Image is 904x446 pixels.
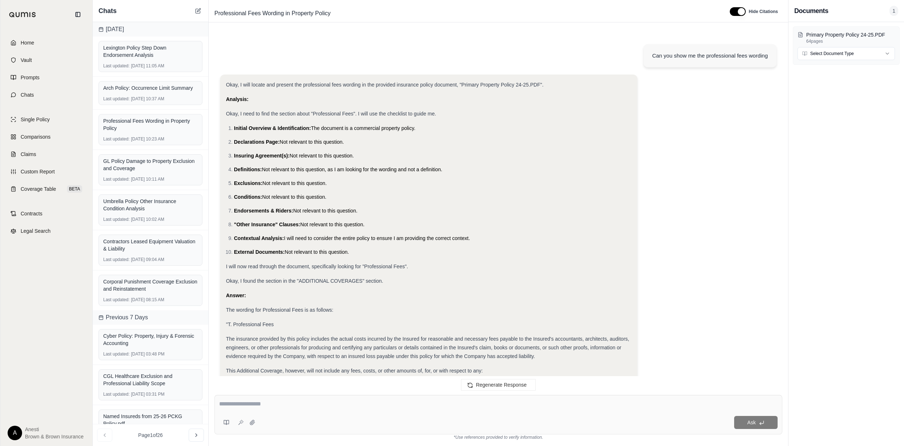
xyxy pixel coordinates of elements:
div: [DATE] 11:05 AM [103,63,198,69]
span: Brown & Brown Insurance [25,433,84,440]
a: Home [5,35,88,51]
span: Not relevant to this question. [285,249,349,255]
span: Professional Fees Wording in Property Policy [212,8,334,19]
div: A [8,426,22,440]
div: Previous 7 Days [93,310,208,325]
span: Okay, I need to find the section about "Professional Fees". I will use the checklist to guide me. [226,111,436,117]
span: Chats [99,6,117,16]
h3: Documents [794,6,828,16]
span: Coverage Table [21,185,56,193]
span: Chats [21,91,34,98]
div: Cyber Policy: Property, Injury & Forensic Accounting [103,332,198,347]
button: Ask [734,416,778,429]
span: Last updated: [103,216,130,222]
span: Definitions: [234,167,262,172]
span: "T. Professional Fees [226,321,274,327]
div: Arch Policy: Occurrence Limit Summary [103,84,198,92]
span: 1 [890,6,898,16]
span: Okay, I will locate and present the professional fees wording in the provided insurance policy do... [226,82,544,88]
div: Named Insureds from 25-26 PCKG Policy.pdf [103,413,198,427]
span: Last updated: [103,351,130,357]
button: New Chat [194,7,202,15]
strong: Answer: [226,293,246,298]
span: BETA [67,185,82,193]
span: Declarations Page: [234,139,280,145]
div: [DATE] 10:02 AM [103,216,198,222]
span: The wording for Professional Fees is as follows: [226,307,333,313]
span: Home [21,39,34,46]
div: [DATE] 03:48 PM [103,351,198,357]
span: Last updated: [103,257,130,262]
strong: Analysis: [226,96,248,102]
a: Legal Search [5,223,88,239]
span: Not relevant to this question, as I am looking for the wording and not a definition. [262,167,442,172]
a: Chats [5,87,88,103]
a: Claims [5,146,88,162]
p: 64 pages [806,38,895,44]
span: This Additional Coverage, however, will not include any fees, costs, or other amounts of, for, or... [226,368,483,374]
a: Prompts [5,70,88,85]
span: Not relevant to this question. [262,194,326,200]
span: Anesti [25,426,84,433]
span: The document is a commercial property policy. [311,125,415,131]
div: Umbrella Policy Other Insurance Condition Analysis [103,198,198,212]
span: Last updated: [103,176,130,182]
button: Collapse sidebar [72,9,84,20]
span: Not relevant to this question. [293,208,357,214]
span: Not relevant to this question. [280,139,344,145]
span: Vault [21,56,32,64]
span: Insuring Agreement(s): [234,153,290,159]
div: Corporal Punishment Coverage Exclusion and Reinstatement [103,278,198,293]
a: Contracts [5,206,88,222]
span: Last updated: [103,391,130,397]
div: [DATE] 03:31 PM [103,391,198,397]
a: Vault [5,52,88,68]
span: Last updated: [103,63,130,69]
a: Custom Report [5,164,88,180]
div: [DATE] 10:11 AM [103,176,198,182]
span: Legal Search [21,227,51,235]
span: Exclusions: [234,180,263,186]
div: [DATE] 10:23 AM [103,136,198,142]
span: Claims [21,151,36,158]
div: Professional Fees Wording in Property Policy [103,117,198,132]
span: Contextual Analysis: [234,235,284,241]
span: Single Policy [21,116,50,123]
span: Last updated: [103,96,130,102]
span: Conditions: [234,194,262,200]
span: Okay, I found the section in the "ADDITIONAL COVERAGES" section. [226,278,383,284]
span: Initial Overview & Identification: [234,125,311,131]
span: Not relevant to this question. [263,180,327,186]
a: Single Policy [5,111,88,127]
span: Endorsements & Riders: [234,208,293,214]
div: [DATE] 08:15 AM [103,297,198,303]
div: Lexington Policy Step Down Endorsement Analysis [103,44,198,59]
img: Qumis Logo [9,12,36,17]
span: Contracts [21,210,42,217]
div: [DATE] [93,22,208,37]
div: [DATE] 10:37 AM [103,96,198,102]
span: Custom Report [21,168,55,175]
span: Prompts [21,74,39,81]
span: "Other Insurance" Clauses: [234,222,300,227]
span: Last updated: [103,136,130,142]
span: Comparisons [21,133,50,140]
p: Primary Property Policy 24-25.PDF [806,31,895,38]
span: Hide Citations [749,9,778,14]
div: [DATE] 09:04 AM [103,257,198,262]
span: I will now read through the document, specifically looking for "Professional Fees". [226,264,408,269]
button: Regenerate Response [461,379,536,391]
span: Regenerate Response [476,382,527,388]
span: External Documents: [234,249,285,255]
div: Edit Title [212,8,721,19]
span: The insurance provided by this policy includes the actual costs incurred by the Insured for reaso... [226,336,629,359]
div: *Use references provided to verify information. [214,434,782,440]
span: Ask [747,420,756,425]
a: Comparisons [5,129,88,145]
div: CGL Healthcare Exclusion and Professional Liability Scope [103,373,198,387]
span: Not relevant to this question. [290,153,354,159]
div: GL Policy Damage to Property Exclusion and Coverage [103,157,198,172]
span: Last updated: [103,297,130,303]
span: I will need to consider the entire policy to ensure I am providing the correct context. [284,235,470,241]
span: Not relevant to this question. [300,222,364,227]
